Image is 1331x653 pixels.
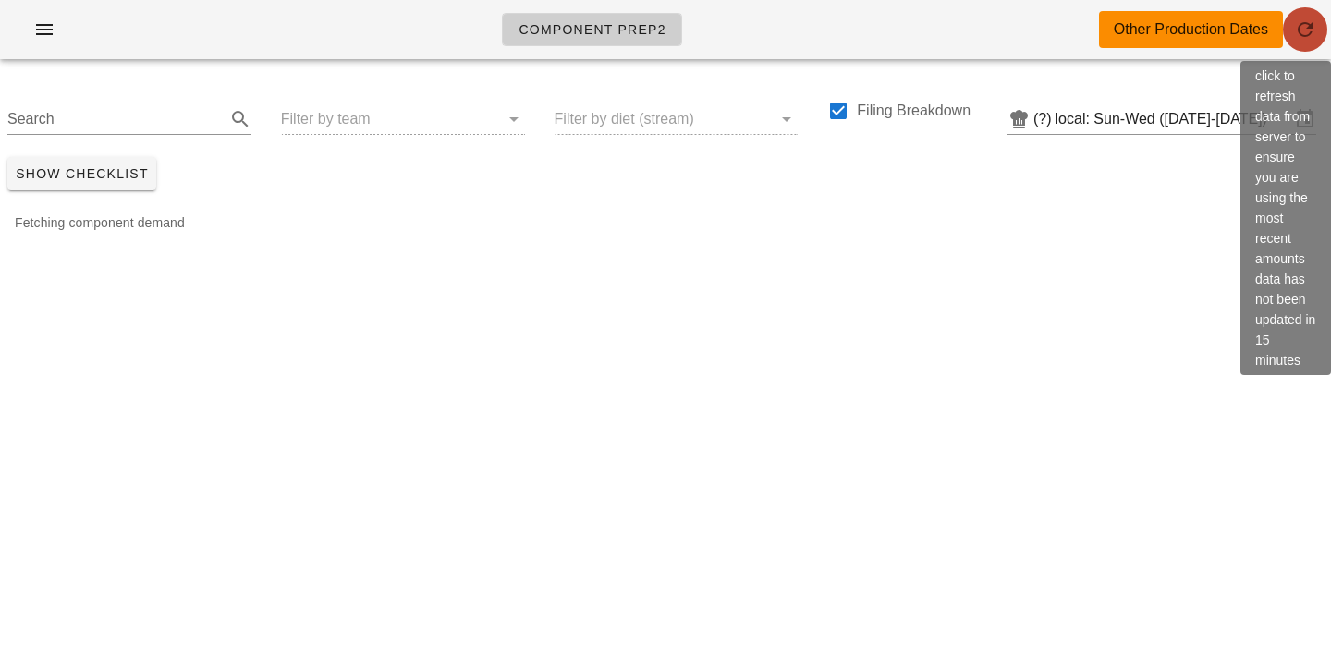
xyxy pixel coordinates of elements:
div: Other Production Dates [1114,18,1268,41]
a: Component Prep2 [502,13,682,46]
div: (?) [1033,110,1056,128]
span: Show Checklist [15,166,149,181]
label: Filing Breakdown [857,102,971,120]
span: Component Prep2 [518,22,666,37]
button: Show Checklist [7,157,156,190]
